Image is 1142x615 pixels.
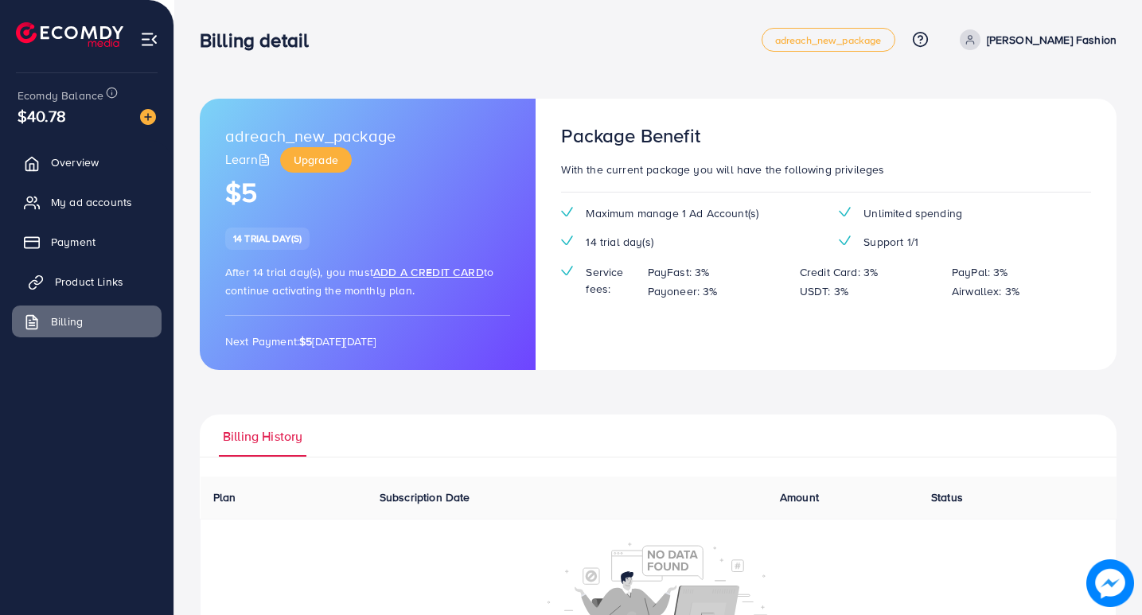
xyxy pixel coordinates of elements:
[373,264,484,280] span: Add a credit card
[280,147,352,173] a: Upgrade
[213,489,236,505] span: Plan
[200,29,322,52] h3: Billing detail
[12,266,162,298] a: Product Links
[987,30,1117,49] p: [PERSON_NAME] Fashion
[299,333,312,349] strong: $5
[863,234,918,250] span: Support 1/1
[51,234,95,250] span: Payment
[225,177,510,209] h1: $5
[225,332,510,351] p: Next Payment: [DATE][DATE]
[225,264,493,298] span: After 14 trial day(s), you must to continue activating the monthly plan.
[952,282,1019,301] p: Airwallex: 3%
[586,205,758,221] span: Maximum manage 1 Ad Account(s)
[586,264,634,297] span: Service fees:
[140,30,158,49] img: menu
[561,266,573,276] img: tick
[561,207,573,217] img: tick
[380,489,470,505] span: Subscription Date
[931,489,963,505] span: Status
[233,232,302,245] span: 14 trial day(s)
[800,263,878,282] p: Credit Card: 3%
[953,29,1117,50] a: [PERSON_NAME] Fashion
[648,263,710,282] p: PayFast: 3%
[16,22,123,47] img: logo
[648,282,718,301] p: Payoneer: 3%
[12,306,162,337] a: Billing
[225,150,274,169] a: Learn
[140,109,156,125] img: image
[561,235,573,246] img: tick
[762,28,895,52] a: adreach_new_package
[12,186,162,218] a: My ad accounts
[18,104,66,127] span: $40.78
[18,88,103,103] span: Ecomdy Balance
[780,489,819,505] span: Amount
[1086,559,1134,607] img: image
[294,152,338,168] span: Upgrade
[839,207,851,217] img: tick
[800,282,848,301] p: USDT: 3%
[51,154,99,170] span: Overview
[863,205,962,221] span: Unlimited spending
[586,234,653,250] span: 14 trial day(s)
[775,35,882,45] span: adreach_new_package
[561,160,1091,179] p: With the current package you will have the following privileges
[51,194,132,210] span: My ad accounts
[55,274,123,290] span: Product Links
[225,124,396,147] span: adreach_new_package
[561,124,700,147] h3: Package Benefit
[839,235,851,246] img: tick
[952,263,1008,282] p: PayPal: 3%
[12,226,162,258] a: Payment
[12,146,162,178] a: Overview
[51,313,83,329] span: Billing
[223,427,302,446] span: Billing History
